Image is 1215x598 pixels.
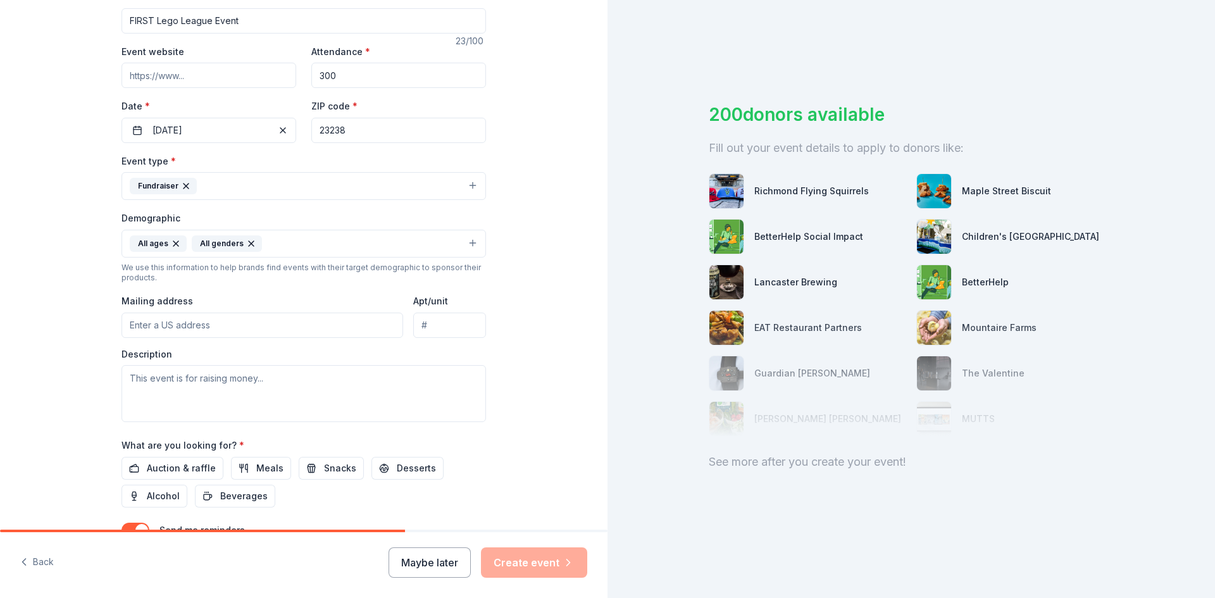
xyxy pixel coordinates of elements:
[121,263,486,283] div: We use this information to help brands find events with their target demographic to sponsor their...
[121,8,486,34] input: Spring Fundraiser
[413,313,486,338] input: #
[917,220,951,254] img: photo for Children's Museum of Richmond
[709,101,1114,128] div: 200 donors available
[20,549,54,576] button: Back
[121,485,187,508] button: Alcohol
[147,489,180,504] span: Alcohol
[917,174,951,208] img: photo for Maple Street Biscuit
[121,100,296,113] label: Date
[962,275,1009,290] div: BetterHelp
[324,461,356,476] span: Snacks
[195,485,275,508] button: Beverages
[130,235,187,252] div: All ages
[192,235,262,252] div: All genders
[413,295,448,308] label: Apt/unit
[962,184,1051,199] div: Maple Street Biscuit
[371,457,444,480] button: Desserts
[130,178,197,194] div: Fundraiser
[147,461,216,476] span: Auction & raffle
[709,265,744,299] img: photo for Lancaster Brewing
[397,461,436,476] span: Desserts
[121,46,184,58] label: Event website
[121,155,176,168] label: Event type
[389,547,471,578] button: Maybe later
[121,63,296,88] input: https://www...
[299,457,364,480] button: Snacks
[709,138,1114,158] div: Fill out your event details to apply to donors like:
[121,439,244,452] label: What are you looking for?
[456,34,486,49] div: 23 /100
[231,457,291,480] button: Meals
[121,313,403,338] input: Enter a US address
[917,265,951,299] img: photo for BetterHelp
[709,174,744,208] img: photo for Richmond Flying Squirrels
[121,118,296,143] button: [DATE]
[709,220,744,254] img: photo for BetterHelp Social Impact
[256,461,283,476] span: Meals
[962,229,1099,244] div: Children's [GEOGRAPHIC_DATA]
[311,118,486,143] input: 12345 (U.S. only)
[754,229,863,244] div: BetterHelp Social Impact
[159,525,245,535] label: Send me reminders
[220,489,268,504] span: Beverages
[754,184,869,199] div: Richmond Flying Squirrels
[311,63,486,88] input: 20
[121,172,486,200] button: Fundraiser
[121,348,172,361] label: Description
[121,457,223,480] button: Auction & raffle
[754,275,837,290] div: Lancaster Brewing
[121,212,180,225] label: Demographic
[311,100,358,113] label: ZIP code
[121,295,193,308] label: Mailing address
[311,46,370,58] label: Attendance
[121,230,486,258] button: All agesAll genders
[709,452,1114,472] div: See more after you create your event!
